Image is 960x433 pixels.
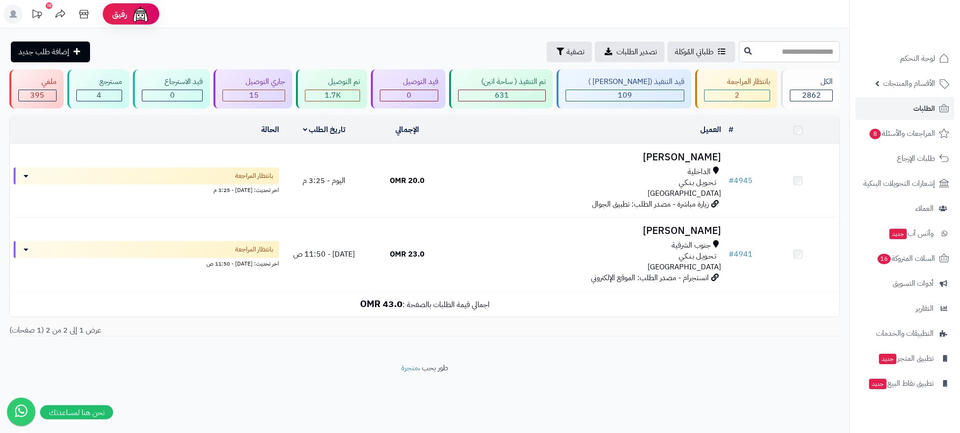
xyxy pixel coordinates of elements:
b: 43.0 OMR [360,297,402,311]
a: تحديثات المنصة [25,5,49,26]
div: 395 [19,90,56,101]
div: 0 [380,90,438,101]
div: عرض 1 إلى 2 من 2 (1 صفحات) [2,325,425,336]
a: إضافة طلب جديد [11,42,90,62]
a: السلات المتروكة16 [855,247,954,270]
div: تم التنفيذ ( ساحة اتين) [458,76,546,87]
div: بانتظار المراجعة [704,76,770,87]
span: [GEOGRAPHIC_DATA] [648,188,721,199]
div: قيد التنفيذ ([PERSON_NAME] ) [566,76,685,87]
a: # [729,124,733,135]
span: تصفية [566,46,584,58]
span: زيارة مباشرة - مصدر الطلب: تطبيق الجوال [592,199,709,210]
h3: [PERSON_NAME] [452,225,721,236]
span: 0 [170,90,175,101]
span: إشعارات التحويلات البنكية [863,177,935,190]
span: انستجرام - مصدر الطلب: الموقع الإلكتروني [591,272,709,283]
a: العملاء [855,197,954,220]
div: 631 [459,90,545,101]
span: الداخلية [688,167,711,177]
a: تم التنفيذ ( ساحة اتين) 631 [447,69,555,108]
span: 23.0 OMR [390,249,425,260]
span: تطبيق المتجر [878,352,934,365]
span: 20.0 OMR [390,175,425,186]
a: وآتس آبجديد [855,222,954,245]
h3: [PERSON_NAME] [452,152,721,163]
span: [GEOGRAPHIC_DATA] [648,261,721,273]
div: الكل [790,76,833,87]
a: العميل [700,124,721,135]
a: مسترجع 4 [66,69,131,108]
span: بانتظار المراجعة [235,171,273,181]
a: لوحة التحكم [855,47,954,70]
span: جديد [869,379,886,389]
a: التقارير [855,297,954,320]
div: 10 [46,2,52,9]
a: إشعارات التحويلات البنكية [855,172,954,195]
a: الطلبات [855,97,954,120]
a: أدوات التسويق [855,272,954,295]
span: الطلبات [913,102,935,115]
a: قيد التوصيل 0 [369,69,447,108]
span: 4 [97,90,101,101]
div: ملغي [18,76,57,87]
span: 395 [30,90,44,101]
span: 0 [407,90,411,101]
span: 631 [495,90,509,101]
div: اخر تحديث: [DATE] - 11:50 ص [14,258,279,268]
span: تـحـويـل بـنـكـي [679,177,716,188]
span: طلبات الإرجاع [897,152,935,165]
td: اجمالي قيمة الطلبات بالصفحة : [10,291,839,316]
span: وآتس آب [888,227,934,240]
div: 15 [223,90,285,101]
a: بانتظار المراجعة 2 [693,69,779,108]
a: #4945 [729,175,753,186]
a: الكل2862 [779,69,842,108]
img: ai-face.png [131,5,150,24]
span: # [729,175,734,186]
span: 16 [878,254,891,264]
span: # [729,249,734,260]
div: تم التوصيل [305,76,360,87]
span: 109 [618,90,632,101]
span: 8 [870,129,881,139]
span: 2862 [802,90,821,101]
span: طلباتي المُوكلة [675,46,714,58]
span: بانتظار المراجعة [235,245,273,254]
span: إضافة طلب جديد [18,46,69,58]
span: رفيق [112,8,127,20]
span: جديد [889,229,907,239]
a: تطبيق المتجرجديد [855,347,954,370]
div: 4 [77,90,122,101]
span: السلات المتروكة [877,252,935,265]
div: قيد الاسترجاع [142,76,203,87]
a: ملغي 395 [8,69,66,108]
span: لوحة التحكم [900,52,935,65]
a: الحالة [261,124,279,135]
span: اليوم - 3:25 م [303,175,345,186]
a: #4941 [729,249,753,260]
div: 1706 [305,90,360,101]
span: أدوات التسويق [893,277,934,290]
span: 2 [735,90,739,101]
div: قيد التوصيل [380,76,438,87]
span: تطبيق نقاط البيع [868,377,934,390]
a: قيد الاسترجاع 0 [131,69,212,108]
a: تاريخ الطلب [303,124,346,135]
div: 0 [142,90,203,101]
a: الإجمالي [395,124,419,135]
span: التقارير [916,302,934,315]
span: [DATE] - 11:50 ص [293,249,355,260]
a: طلبات الإرجاع [855,147,954,170]
img: logo-2.png [896,26,951,46]
a: متجرة [401,362,418,374]
span: المراجعات والأسئلة [869,127,935,140]
a: التطبيقات والخدمات [855,322,954,345]
span: جديد [879,354,896,364]
div: 2 [705,90,770,101]
a: طلباتي المُوكلة [667,42,735,62]
span: الأقسام والمنتجات [883,77,935,90]
a: جاري التوصيل 15 [212,69,294,108]
a: تطبيق نقاط البيعجديد [855,372,954,395]
span: 1.7K [325,90,341,101]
